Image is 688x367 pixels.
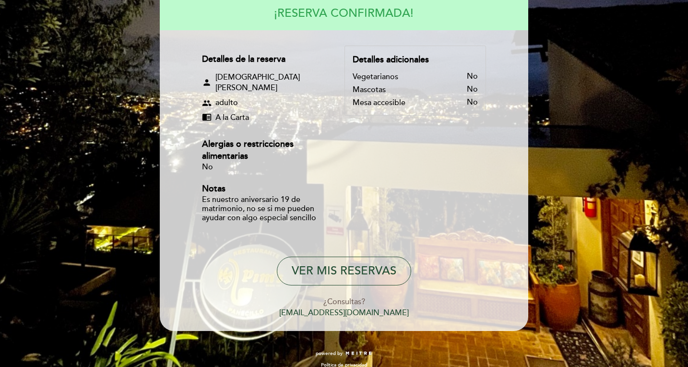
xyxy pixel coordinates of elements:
[202,163,327,172] div: No
[279,308,409,318] a: [EMAIL_ADDRESS][DOMAIN_NAME]
[166,296,522,308] div: ¿Consultas?
[215,72,327,94] span: [DEMOGRAPHIC_DATA][PERSON_NAME]
[215,97,238,108] span: adulto
[316,350,372,357] a: powered by
[316,350,343,357] span: powered by
[386,85,478,95] div: No
[202,53,327,66] div: Detalles de la reserva
[353,72,398,82] div: Vegetarianos
[202,112,212,122] span: chrome_reader_mode
[215,112,249,123] span: A la Carta
[277,257,411,285] button: VER MIS RESERVAS
[405,98,478,107] div: No
[353,54,478,66] div: Detalles adicionales
[398,72,478,82] div: No
[353,85,386,95] div: Mascotas
[202,78,212,87] span: person
[202,195,327,223] div: Es nuestro aniversario 19 de matrimonio, no se si me pueden ayudar con algo especial sencillo
[202,183,327,195] div: Notas
[353,98,405,107] div: Mesa accesible
[202,138,327,163] div: Alergias o restricciones alimentarias
[202,98,212,108] span: group
[345,351,372,356] img: MEITRE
